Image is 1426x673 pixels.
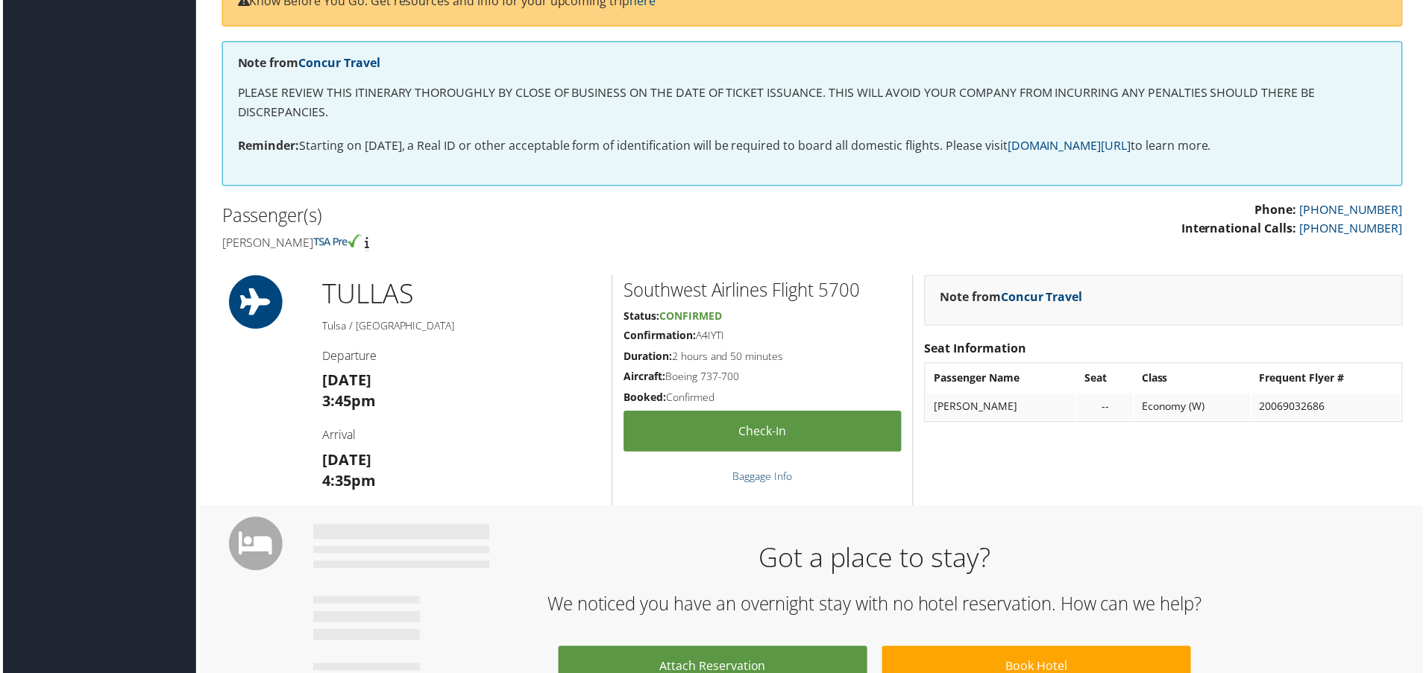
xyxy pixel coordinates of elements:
h5: Tulsa / [GEOGRAPHIC_DATA] [321,320,600,335]
h1: TUL LAS [321,277,600,314]
a: Baggage Info [733,471,793,485]
strong: [DATE] [321,452,370,472]
a: [DOMAIN_NAME][URL] [1009,138,1133,154]
h2: Southwest Airlines Flight 5700 [624,279,902,304]
strong: Seat Information [926,342,1028,358]
strong: Note from [236,55,379,72]
th: Frequent Flyer # [1254,367,1404,394]
th: Seat [1079,367,1135,394]
p: PLEASE REVIEW THIS ITINERARY THOROUGHLY BY CLOSE OF BUSINESS ON THE DATE OF TICKET ISSUANCE. THIS... [236,84,1390,122]
th: Passenger Name [928,367,1078,394]
th: Class [1137,367,1254,394]
strong: Reminder: [236,138,298,154]
strong: Note from [941,290,1084,306]
td: Economy (W) [1137,395,1254,422]
h5: 2 hours and 50 minutes [624,351,902,366]
h4: Arrival [321,429,600,445]
a: Concur Travel [1002,290,1084,306]
div: -- [1087,402,1128,415]
strong: 4:35pm [321,473,374,493]
h5: A4IYTI [624,330,902,345]
strong: 3:45pm [321,393,374,413]
a: Check-in [624,413,902,454]
strong: Confirmation: [624,330,696,344]
strong: Duration: [624,351,672,365]
strong: Phone: [1257,203,1299,219]
a: Concur Travel [297,55,379,72]
a: [PHONE_NUMBER] [1302,221,1406,238]
img: tsa-precheck.png [312,236,360,249]
strong: Aircraft: [624,371,665,385]
h4: [PERSON_NAME] [220,236,802,252]
span: Confirmed [659,310,722,324]
h4: Departure [321,350,600,366]
td: [PERSON_NAME] [928,395,1078,422]
strong: Status: [624,310,659,324]
strong: [DATE] [321,372,370,392]
h5: Confirmed [624,392,902,407]
a: [PHONE_NUMBER] [1302,203,1406,219]
h5: Boeing 737-700 [624,371,902,386]
strong: International Calls: [1184,221,1299,238]
h2: Passenger(s) [220,204,802,230]
strong: Booked: [624,392,666,406]
td: 20069032686 [1254,395,1404,422]
p: Starting on [DATE], a Real ID or other acceptable form of identification will be required to boar... [236,137,1390,157]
